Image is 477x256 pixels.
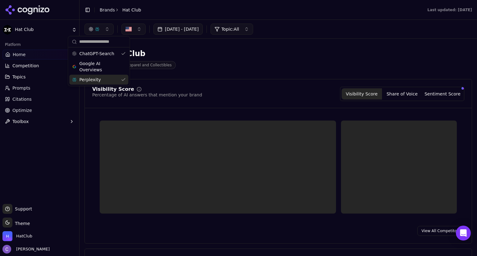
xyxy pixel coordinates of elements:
span: Topics [12,74,26,80]
button: Open user button [2,245,50,254]
span: Optimize [12,107,32,113]
img: HatClub [2,231,12,241]
span: Home [13,51,25,58]
div: Last updated: [DATE] [427,7,472,12]
span: Prompts [12,85,30,91]
button: Share of Voice [382,88,422,99]
button: Topics [2,72,77,82]
span: Citations [12,96,32,102]
a: Optimize [2,105,77,115]
div: Open Intercom Messenger [456,226,471,241]
span: Support [12,206,32,212]
span: Perplexity [79,77,101,83]
div: Percentage of AI answers that mention your brand [92,92,202,98]
div: Platform [2,40,77,50]
button: Open organization switcher [2,231,32,241]
a: Prompts [2,83,77,93]
button: Visibility Score [342,88,382,99]
a: Citations [2,94,77,104]
div: Visibility Score [92,87,134,92]
img: US [125,26,132,32]
span: ChatGPT-Search [79,51,114,57]
div: Hat Club [109,49,176,59]
span: Competition [12,63,39,69]
button: [DATE] - [DATE] [153,24,203,35]
div: Suggestions [68,47,129,86]
button: Toolbox [2,117,77,126]
span: Toolbox [12,118,29,125]
button: Competition [2,61,77,71]
span: Topic: All [221,26,239,32]
span: Hat Club [15,27,69,33]
a: View All Competitors [417,226,464,236]
span: Sports Apparel and Collectibles [109,61,176,69]
span: HatClub [16,233,32,239]
img: Hat Club [2,25,12,35]
span: Google AI Overviews [79,60,118,73]
nav: breadcrumb [100,7,141,13]
button: Sentiment Score [422,88,463,99]
a: Brands [100,7,115,12]
span: Theme [12,221,30,226]
span: Hat Club [122,7,141,13]
span: [PERSON_NAME] [14,246,50,252]
a: Home [2,50,77,60]
img: Chris Hayes [2,245,11,254]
